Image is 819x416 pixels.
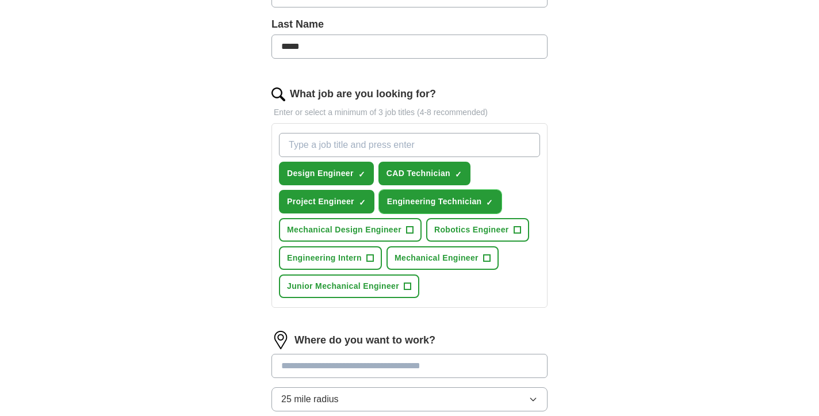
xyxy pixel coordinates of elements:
[290,86,436,102] label: What job are you looking for?
[386,167,450,180] span: CAD Technician
[279,190,374,213] button: Project Engineer✓
[271,331,290,349] img: location.png
[281,392,339,406] span: 25 mile radius
[378,162,470,185] button: CAD Technician✓
[387,196,482,208] span: Engineering Technician
[287,280,399,292] span: Junior Mechanical Engineer
[279,246,382,270] button: Engineering Intern
[294,333,435,348] label: Where do you want to work?
[271,387,548,411] button: 25 mile radius
[279,274,419,298] button: Junior Mechanical Engineer
[287,196,354,208] span: Project Engineer
[486,198,493,207] span: ✓
[279,162,374,185] button: Design Engineer✓
[287,224,401,236] span: Mechanical Design Engineer
[434,224,509,236] span: Robotics Engineer
[279,218,422,242] button: Mechanical Design Engineer
[359,198,366,207] span: ✓
[426,218,529,242] button: Robotics Engineer
[279,133,540,157] input: Type a job title and press enter
[386,246,499,270] button: Mechanical Engineer
[287,252,362,264] span: Engineering Intern
[287,167,354,180] span: Design Engineer
[379,190,502,213] button: Engineering Technician✓
[395,252,479,264] span: Mechanical Engineer
[271,17,548,32] label: Last Name
[271,87,285,101] img: search.png
[358,170,365,179] span: ✓
[455,170,462,179] span: ✓
[271,106,548,119] p: Enter or select a minimum of 3 job titles (4-8 recommended)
